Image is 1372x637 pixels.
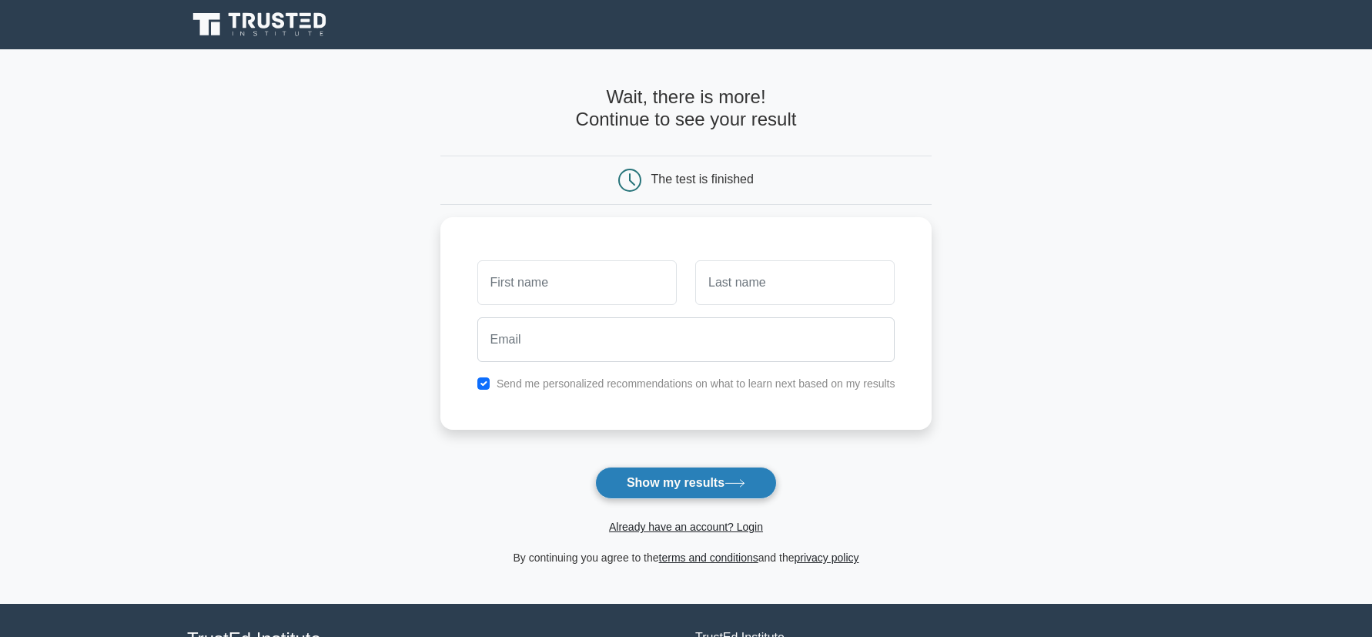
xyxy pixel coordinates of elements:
[440,86,932,131] h4: Wait, there is more! Continue to see your result
[595,467,777,499] button: Show my results
[651,173,754,186] div: The test is finished
[497,377,895,390] label: Send me personalized recommendations on what to learn next based on my results
[477,260,677,305] input: First name
[609,521,763,533] a: Already have an account? Login
[795,552,859,564] a: privacy policy
[659,552,758,564] a: terms and conditions
[431,548,942,567] div: By continuing you agree to the and the
[695,260,895,305] input: Last name
[477,317,895,362] input: Email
